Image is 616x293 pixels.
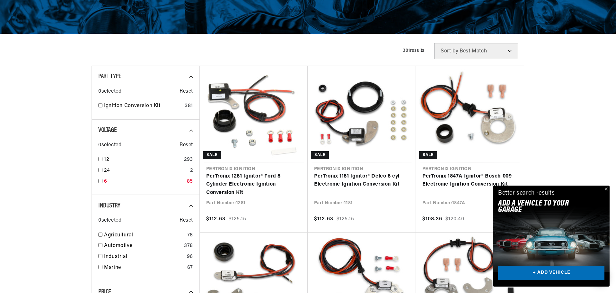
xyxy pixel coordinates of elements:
[98,141,121,150] span: 0 selected
[104,264,185,272] a: Marine
[104,156,181,164] a: 12
[187,231,193,240] div: 78
[441,49,458,54] span: Sort by
[180,216,193,225] span: Reset
[98,203,120,209] span: Industry
[98,127,117,133] span: Voltage
[422,172,517,189] a: PerTronix 1847A Ignitor® Bosch 009 Electronic Ignition Conversion Kit
[185,102,193,110] div: 381
[104,178,184,186] a: 6
[498,189,555,198] div: Better search results
[104,102,182,110] a: Ignition Conversion Kit
[187,264,193,272] div: 67
[98,73,121,80] span: Part Type
[314,172,409,189] a: PerTronix 1181 Ignitor® Delco 8 cyl Electronic Ignition Conversion Kit
[206,172,301,197] a: PerTronix 1281 Ignitor® Ford 8 Cylinder Electronic Ignition Conversion Kit
[184,156,193,164] div: 293
[180,141,193,150] span: Reset
[98,216,121,225] span: 0 selected
[104,231,185,240] a: Agricultural
[602,186,610,193] button: Close
[104,242,181,250] a: Automotive
[187,253,193,261] div: 96
[434,43,518,59] select: Sort by
[184,242,193,250] div: 378
[104,167,188,175] a: 24
[190,167,193,175] div: 2
[498,200,588,214] h2: Add A VEHICLE to your garage
[180,87,193,96] span: Reset
[104,253,184,261] a: Industrial
[187,178,193,186] div: 85
[498,266,604,280] a: + ADD VEHICLE
[403,48,425,53] span: 381 results
[98,87,121,96] span: 0 selected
